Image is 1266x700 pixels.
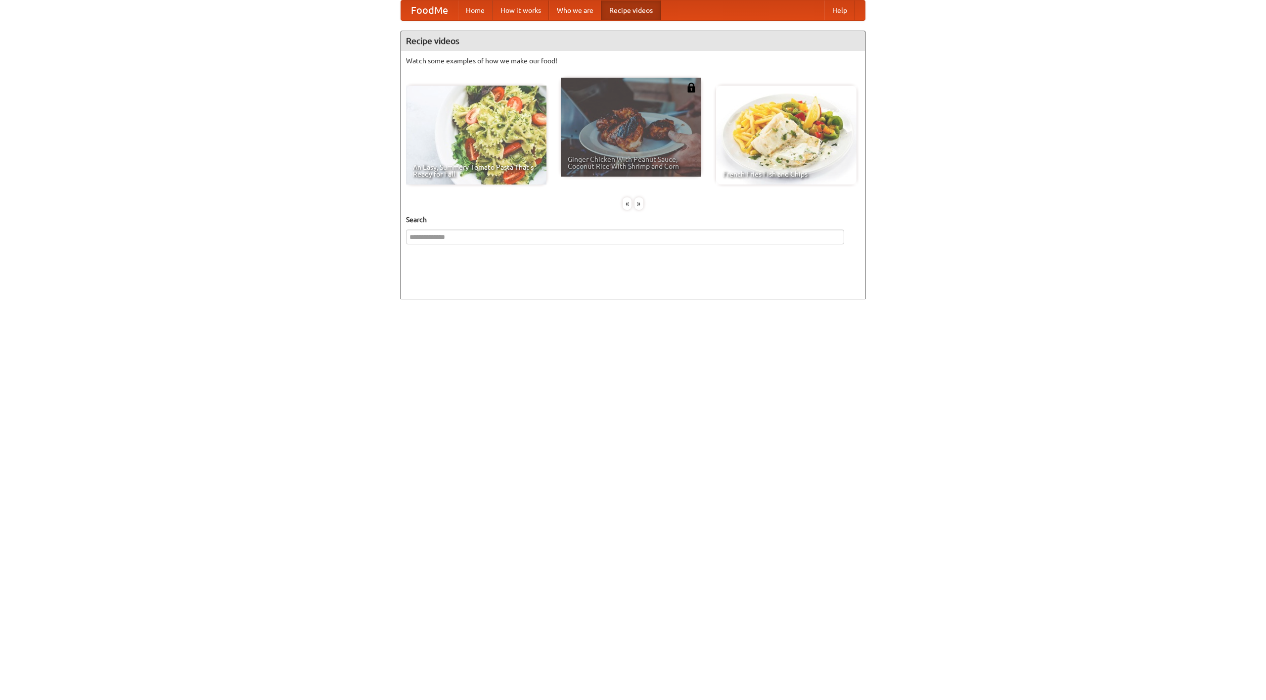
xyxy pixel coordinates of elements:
[406,56,860,66] p: Watch some examples of how we make our food!
[401,31,865,51] h4: Recipe videos
[601,0,661,20] a: Recipe videos
[634,197,643,210] div: »
[493,0,549,20] a: How it works
[413,164,540,178] span: An Easy, Summery Tomato Pasta That's Ready for Fall
[686,83,696,93] img: 483408.png
[723,171,850,178] span: French Fries Fish and Chips
[406,86,546,185] a: An Easy, Summery Tomato Pasta That's Ready for Fall
[401,0,458,20] a: FoodMe
[406,215,860,225] h5: Search
[623,197,632,210] div: «
[824,0,855,20] a: Help
[716,86,857,185] a: French Fries Fish and Chips
[549,0,601,20] a: Who we are
[458,0,493,20] a: Home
